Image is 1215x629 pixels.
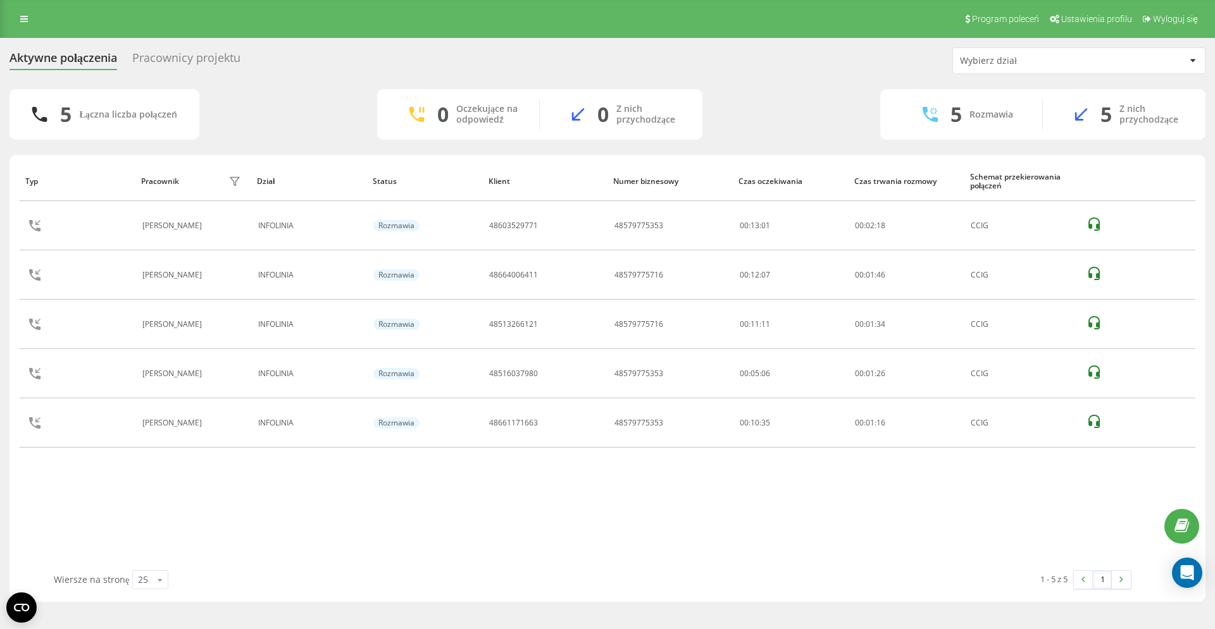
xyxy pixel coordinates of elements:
div: INFOLINIA [258,271,360,279]
span: 46 [876,269,885,280]
div: Rozmawia [373,417,420,429]
span: 01 [866,417,875,428]
div: INFOLINIA [258,418,360,427]
div: Czas trwania rozmowy [854,177,958,186]
div: Status [373,177,477,186]
div: 00:12:07 [740,271,842,279]
div: INFOLINIA [258,221,360,230]
div: : : [855,418,885,427]
div: Numer biznesowy [613,177,726,186]
span: 16 [876,417,885,428]
div: 0 [597,102,609,126]
span: 18 [876,220,885,231]
div: Pracownik [141,177,179,186]
span: Wyloguj się [1153,14,1198,24]
div: [PERSON_NAME] [142,221,205,230]
div: Klient [489,177,602,186]
span: 01 [866,319,875,329]
div: CCIG [971,320,1073,329]
div: Wybierz dział [960,56,1111,66]
span: 00 [855,220,864,231]
div: 48579775716 [614,320,663,329]
div: Rozmawia [373,368,420,379]
span: 01 [866,368,875,379]
div: : : [855,271,885,279]
div: 48516037980 [489,369,538,378]
span: 34 [876,319,885,329]
button: Open CMP widget [6,592,37,623]
div: Pracownicy projektu [132,51,240,71]
div: Dział [257,177,361,186]
span: 01 [866,269,875,280]
span: 02 [866,220,875,231]
div: Rozmawia [373,220,420,231]
div: Łączna liczba połączeń [79,109,177,120]
div: CCIG [971,221,1073,230]
div: [PERSON_NAME] [142,271,205,279]
div: Aktywne połączenia [9,51,117,71]
div: 48579775353 [614,369,663,378]
span: 00 [855,417,864,428]
a: 1 [1093,571,1112,589]
div: : : [855,369,885,378]
div: [PERSON_NAME] [142,418,205,427]
div: 00:05:06 [740,369,842,378]
div: 48661171663 [489,418,538,427]
div: 5 [60,102,72,126]
div: CCIG [971,271,1073,279]
span: 00 [855,269,864,280]
div: Z nich przychodzące [1119,104,1187,125]
div: : : [855,221,885,230]
div: 0 [437,102,449,126]
div: 25 [138,573,148,586]
div: 00:10:35 [740,418,842,427]
div: Typ [25,177,129,186]
div: 00:13:01 [740,221,842,230]
div: 48579775716 [614,271,663,279]
div: 48513266121 [489,320,538,329]
div: Open Intercom Messenger [1172,558,1202,588]
span: Ustawienia profilu [1061,14,1132,24]
span: 26 [876,368,885,379]
span: 00 [855,368,864,379]
div: 00:11:11 [740,320,842,329]
div: Oczekujące na odpowiedź [456,104,520,125]
span: 00 [855,319,864,329]
div: [PERSON_NAME] [142,320,205,329]
div: 1 - 5 z 5 [1040,573,1068,585]
div: Czas oczekiwania [738,177,842,186]
span: Program poleceń [972,14,1039,24]
div: 48664006411 [489,271,538,279]
div: INFOLINIA [258,320,360,329]
div: 5 [1100,102,1112,126]
div: 5 [950,102,962,126]
div: [PERSON_NAME] [142,369,205,378]
div: 48603529771 [489,221,538,230]
div: Rozmawia [373,269,420,281]
div: CCIG [971,369,1073,378]
div: Rozmawia [373,319,420,330]
div: Z nich przychodzące [616,104,683,125]
div: INFOLINIA [258,369,360,378]
div: Rozmawia [969,109,1013,120]
div: Schemat przekierowania połączeń [970,173,1074,191]
div: 48579775353 [614,418,663,427]
div: 48579775353 [614,221,663,230]
div: CCIG [971,418,1073,427]
div: : : [855,320,885,329]
span: Wiersze na stronę [54,573,129,585]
